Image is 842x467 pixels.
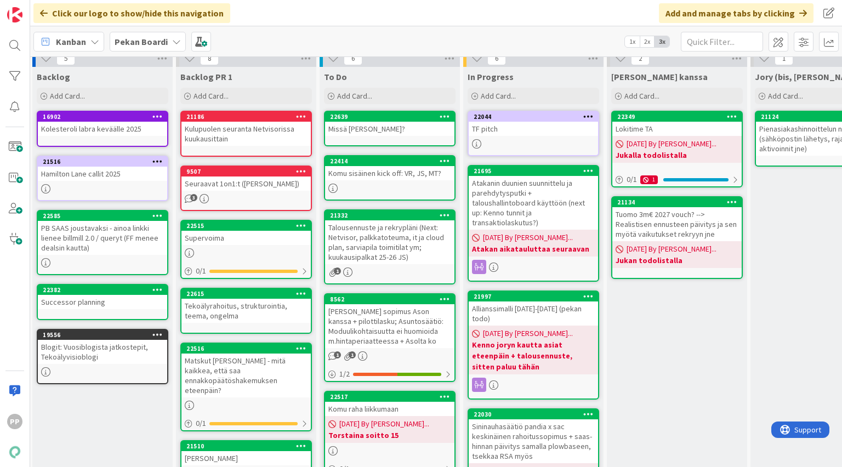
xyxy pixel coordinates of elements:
[38,285,167,295] div: 22382
[775,52,793,65] span: 1
[469,301,598,326] div: Allianssimalli [DATE]-[DATE] (pekan todo)
[38,112,167,122] div: 16902
[612,112,742,122] div: 22349
[181,441,311,465] div: 21510[PERSON_NAME]
[181,221,311,231] div: 22515
[334,267,341,275] span: 1
[472,243,595,254] b: Atakan aikatauluttaa seuraavan
[43,113,167,121] div: 16902
[617,198,742,206] div: 21134
[469,122,598,136] div: TF pitch
[612,207,742,241] div: Tuomo 3m€ 2027 vouch? --> Realistisen ennusteen päivitys ja sen myötä vaikutukset rekryyn jne
[181,289,311,299] div: 22615
[611,196,743,279] a: 21134Tuomo 3m€ 2027 vouch? --> Realistisen ennusteen päivitys ja sen myötä vaikutukset rekryyn jn...
[181,167,311,191] div: 9507Seuraavat 1on1:t ([PERSON_NAME])
[469,112,598,122] div: 22044
[181,176,311,191] div: Seuraavat 1on1:t ([PERSON_NAME])
[23,2,50,15] span: Support
[627,138,716,150] span: [DATE] By [PERSON_NAME]...
[181,289,311,323] div: 22615Tekoälyrahoitus, strukturointia, teema, ongelma
[186,345,311,352] div: 22516
[181,344,311,354] div: 22516
[339,418,429,430] span: [DATE] By [PERSON_NAME]...
[38,295,167,309] div: Successor planning
[325,294,454,304] div: 8562
[186,168,311,175] div: 9507
[474,167,598,175] div: 21695
[181,112,311,146] div: 21186Kulupuolen seuranta Netvisorissa kuukausittain
[181,221,311,245] div: 22515Supervoima
[180,343,312,431] a: 22516Matskut [PERSON_NAME] - mitä kaikkea, että saa ennakkopäätöshakemuksen eteenpäin?0/1
[330,295,454,303] div: 8562
[38,122,167,136] div: Kolesteroli labra keväälle 2025
[469,112,598,136] div: 22044TF pitch
[627,174,637,185] span: 0 / 1
[469,409,598,419] div: 22030
[325,156,454,180] div: 22414Komu sisäinen kick off: VR, JS, MT?
[181,451,311,465] div: [PERSON_NAME]
[196,418,206,429] span: 0 / 1
[472,339,595,372] b: Kenno joryn kautta asiat eteenpäin + talousennuste, sitten paluu tähän
[325,304,454,348] div: [PERSON_NAME] sopimus Ason kanssa + pilottilasku; Asuntosäätiö: Moduulikohtaisuutta ei huomioida ...
[612,122,742,136] div: Lokitime TA
[324,293,456,382] a: 8562[PERSON_NAME] sopimus Ason kanssa + pilottilasku; Asuntosäätiö: Moduulikohtaisuutta ei huomio...
[612,197,742,207] div: 21134
[325,392,454,402] div: 22517
[681,32,763,52] input: Quick Filter...
[196,265,206,277] span: 0 / 1
[324,155,456,201] a: 22414Komu sisäinen kick off: VR, JS, MT?
[181,167,311,176] div: 9507
[186,222,311,230] div: 22515
[324,209,456,284] a: 21332Talousennuste ja rekrypläni (Next: Netvisor, palkkatoteuma, it ja cloud plan, sarviapila toi...
[337,91,372,101] span: Add Card...
[625,36,640,47] span: 1x
[325,392,454,416] div: 22517Komu raha liikkumaan
[483,328,573,339] span: [DATE] By [PERSON_NAME]...
[38,330,167,364] div: 19556Blogit: Vuosiblogista jatkostepit, Tekoälyvisioblogi
[611,111,743,187] a: 22349Lokitime TA[DATE] By [PERSON_NAME]...Jukalla todolistalla0/11
[37,284,168,320] a: 22382Successor planning
[330,113,454,121] div: 22639
[43,331,167,339] div: 19556
[37,210,168,275] a: 22585PB SAAS joustavaksi - ainoa linkki lienee billmill 2.0 / queryt (FF menee dealsin kautta)
[180,288,312,334] a: 22615Tekoälyrahoitus, strukturointia, teema, ongelma
[194,91,229,101] span: Add Card...
[617,113,742,121] div: 22349
[181,122,311,146] div: Kulupuolen seuranta Netvisorissa kuukausittain
[325,220,454,264] div: Talousennuste ja rekrypläni (Next: Netvisor, palkkatoteuma, it ja cloud plan, sarviapila toimitil...
[38,340,167,364] div: Blogit: Vuosiblogista jatkostepit, Tekoälyvisioblogi
[330,393,454,401] div: 22517
[481,91,516,101] span: Add Card...
[616,150,738,161] b: Jukalla todolistalla
[469,166,598,230] div: 21695Atakanin duunien suunnittelu ja parehdytysputki + taloushallintoboard käyttöön (next up: Ken...
[325,112,454,136] div: 22639Missä [PERSON_NAME]?
[468,71,514,82] span: In Progress
[43,158,167,166] div: 21516
[325,156,454,166] div: 22414
[37,156,168,201] a: 21516Hamilton Lane callit 2025
[181,417,311,430] div: 0/1
[7,7,22,22] img: Visit kanbanzone.com
[38,157,167,181] div: 21516Hamilton Lane callit 2025
[325,294,454,348] div: 8562[PERSON_NAME] sopimus Ason kanssa + pilottilasku; Asuntosäätiö: Moduulikohtaisuutta ei huomio...
[37,111,168,147] a: 16902Kolesteroli labra keväälle 2025
[181,344,311,397] div: 22516Matskut [PERSON_NAME] - mitä kaikkea, että saa ennakkopäätöshakemuksen eteenpäin?
[325,210,454,264] div: 21332Talousennuste ja rekrypläni (Next: Netvisor, palkkatoteuma, it ja cloud plan, sarviapila toi...
[611,71,708,82] span: Jukan kanssa
[612,173,742,186] div: 0/11
[38,211,167,255] div: 22585PB SAAS joustavaksi - ainoa linkki lienee billmill 2.0 / queryt (FF menee dealsin kautta)
[324,111,456,146] a: 22639Missä [PERSON_NAME]?
[325,166,454,180] div: Komu sisäinen kick off: VR, JS, MT?
[469,292,598,301] div: 21997
[180,220,312,279] a: 22515Supervoima0/1
[616,255,738,266] b: Jukan todolistalla
[38,285,167,309] div: 22382Successor planning
[469,166,598,176] div: 21695
[50,91,85,101] span: Add Card...
[325,122,454,136] div: Missä [PERSON_NAME]?
[640,175,658,184] div: 1
[38,330,167,340] div: 19556
[325,402,454,416] div: Komu raha liikkumaan
[190,194,197,201] span: 3
[7,445,22,460] img: avatar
